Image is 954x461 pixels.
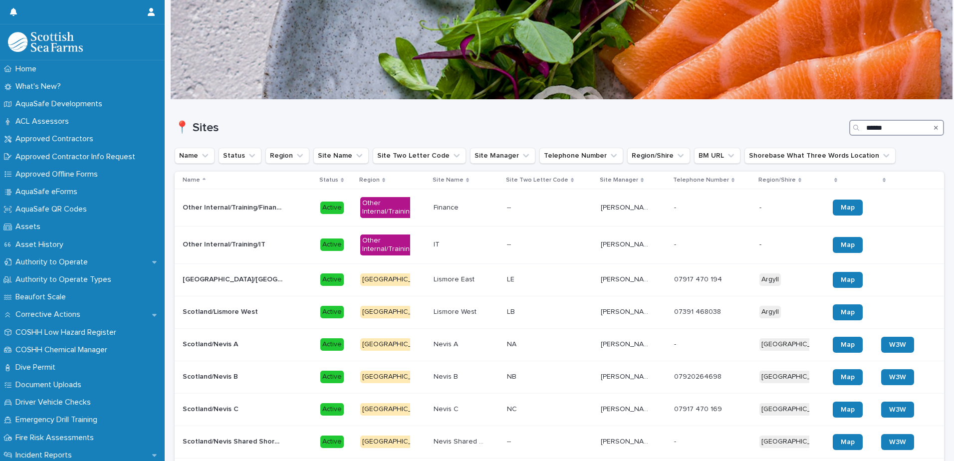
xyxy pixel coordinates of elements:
p: Scotland/Lismore West [183,306,260,316]
p: Home [11,64,44,74]
div: Other Internal/Training [360,197,416,218]
button: Site Manager [470,148,535,164]
p: Emergency Drill Training [11,415,105,425]
p: Authority to Operate Types [11,275,119,284]
p: Scotland/Nevis Shared Shorebase [183,436,284,446]
p: Other Internal/Training/IT [183,238,267,249]
p: Telephone Number [673,175,729,186]
p: Other Internal/Training/Finance [183,202,284,212]
p: [PERSON_NAME] [601,202,653,212]
p: NA [507,338,518,349]
p: Approved Offline Forms [11,170,106,179]
p: 07917 470 169 [674,403,724,414]
p: Dive Permit [11,363,63,372]
button: BM URL [694,148,740,164]
p: [PERSON_NAME] [601,371,653,381]
p: Document Uploads [11,380,89,390]
p: LE [507,273,516,284]
p: - [674,202,678,212]
p: Scotland/Nevis C [183,403,240,414]
p: [PERSON_NAME] [601,403,653,414]
span: Map [841,439,855,446]
p: Region/Shire [758,175,796,186]
a: W3W [881,402,914,418]
p: Fire Risk Assessments [11,433,102,443]
p: Nevis B [434,371,460,381]
img: bPIBxiqnSb2ggTQWdOVV [8,32,83,52]
a: Map [833,237,863,253]
tr: Scotland/Lismore WestScotland/Lismore West Active[GEOGRAPHIC_DATA]Lismore WestLismore West LBLB [... [175,296,944,328]
p: Lismore East [434,273,477,284]
p: Assets [11,222,48,231]
div: [GEOGRAPHIC_DATA] [360,273,433,286]
p: Status [319,175,338,186]
span: W3W [889,406,906,413]
p: [PERSON_NAME] [601,238,653,249]
button: Status [219,148,261,164]
p: [PERSON_NAME] [601,338,653,349]
span: W3W [889,439,906,446]
a: Map [833,369,863,385]
div: Active [320,371,344,383]
p: IT [434,238,442,249]
div: Active [320,238,344,251]
div: Active [320,436,344,448]
div: Other Internal/Training [360,234,416,255]
h1: 📍 Sites [175,121,845,135]
div: [GEOGRAPHIC_DATA] [360,306,433,318]
p: Lismore West [434,306,478,316]
button: Region/Shire [627,148,690,164]
span: Map [841,374,855,381]
p: 07917 470 194 [674,273,724,284]
div: [GEOGRAPHIC_DATA] [759,338,832,351]
p: What's New? [11,82,69,91]
p: Driver Vehicle Checks [11,398,99,407]
div: [GEOGRAPHIC_DATA] [759,436,832,448]
span: W3W [889,374,906,381]
a: W3W [881,337,914,353]
p: Name [183,175,200,186]
p: Beaufort Scale [11,292,74,302]
p: AquaSafe Developments [11,99,110,109]
a: Map [833,434,863,450]
input: Search [849,120,944,136]
p: - [674,338,678,349]
div: Argyll [759,273,781,286]
tr: Scotland/Nevis AScotland/Nevis A Active[GEOGRAPHIC_DATA]Nevis ANevis A NANA [PERSON_NAME][PERSON_... [175,328,944,361]
a: Map [833,200,863,216]
p: [PERSON_NAME] [601,273,653,284]
p: AquaSafe eForms [11,187,85,197]
p: Finance [434,202,461,212]
div: [GEOGRAPHIC_DATA] [759,403,832,416]
p: ACL Assessors [11,117,77,126]
a: W3W [881,369,914,385]
tr: Other Internal/Training/FinanceOther Internal/Training/Finance ActiveOther Internal/TrainingFinan... [175,189,944,227]
p: Authority to Operate [11,257,96,267]
span: Map [841,341,855,348]
p: 07920264698 [674,371,723,381]
button: Site Two Letter Code [373,148,466,164]
p: Nevis C [434,403,461,414]
button: Site Name [313,148,369,164]
p: Site Two Letter Code [506,175,568,186]
p: Scotland/Nevis B [183,371,240,381]
p: [PERSON_NAME] [601,306,653,316]
p: 07391 468038 [674,306,723,316]
span: Map [841,276,855,283]
p: COSHH Low Hazard Register [11,328,124,337]
p: - [674,436,678,446]
p: Approved Contractor Info Request [11,152,143,162]
div: Active [320,338,344,351]
div: Active [320,202,344,214]
p: Nevis A [434,338,460,349]
tr: Scotland/Nevis Shared ShorebaseScotland/Nevis Shared Shorebase Active[GEOGRAPHIC_DATA]Nevis Share... [175,426,944,458]
tr: [GEOGRAPHIC_DATA]/[GEOGRAPHIC_DATA][GEOGRAPHIC_DATA]/[GEOGRAPHIC_DATA] Active[GEOGRAPHIC_DATA]Lis... [175,263,944,296]
p: COSHH Chemical Manager [11,345,115,355]
div: Active [320,273,344,286]
a: W3W [881,434,914,450]
span: Map [841,309,855,316]
p: Site Name [433,175,464,186]
p: -- [507,238,513,249]
p: Asset History [11,240,71,249]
